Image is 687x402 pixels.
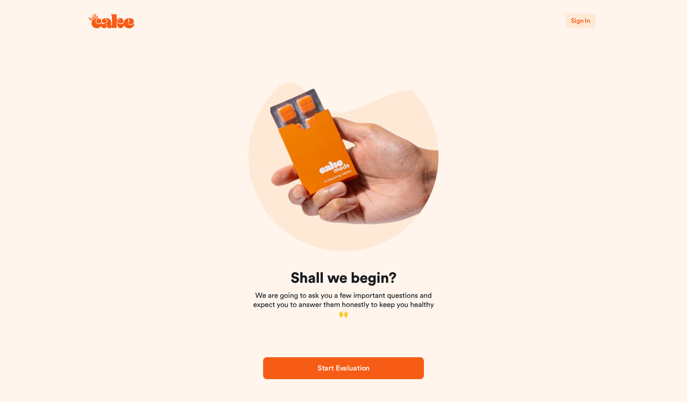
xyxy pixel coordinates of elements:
[250,270,437,288] h1: Shall we begin?
[317,365,370,372] span: Start Evaluation
[565,14,596,28] button: Sign In
[250,270,437,319] div: We are going to ask you a few important questions and expect you to answer them honestly to keep ...
[571,18,590,24] span: Sign In
[263,357,424,379] button: Start Evaluation
[248,61,439,251] img: onboarding-img03.png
